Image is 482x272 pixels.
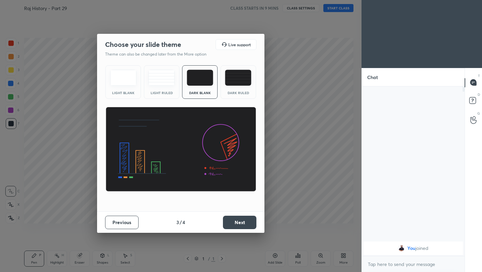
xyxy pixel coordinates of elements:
[415,246,428,251] span: joined
[176,219,179,226] h4: 3
[478,73,480,78] p: T
[148,91,175,94] div: Light Ruled
[398,245,405,252] img: 2e1776e2a17a458f8f2ae63657c11f57.jpg
[105,51,214,57] p: Theme can also be changed later from the More option
[148,70,175,86] img: lightRuledTheme.5fabf969.svg
[110,91,137,94] div: Light Blank
[110,70,137,86] img: lightTheme.e5ed3b09.svg
[228,43,251,47] h5: Live support
[223,216,256,229] button: Next
[225,70,251,86] img: darkRuledTheme.de295e13.svg
[477,111,480,116] p: G
[105,107,256,192] img: darkThemeBanner.d06ce4a2.svg
[478,92,480,97] p: D
[180,219,182,226] h4: /
[186,91,213,94] div: Dark Blank
[182,219,185,226] h4: 4
[105,40,181,49] h2: Choose your slide theme
[187,70,213,86] img: darkTheme.f0cc69e5.svg
[362,68,383,86] p: Chat
[225,91,252,94] div: Dark Ruled
[105,216,139,229] button: Previous
[407,246,415,251] span: You
[362,240,465,256] div: grid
